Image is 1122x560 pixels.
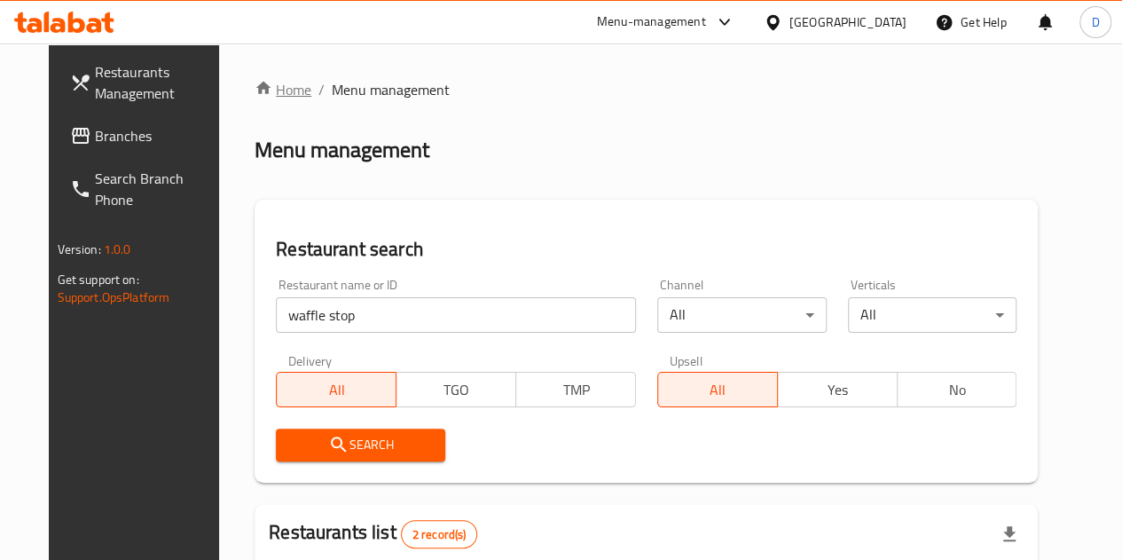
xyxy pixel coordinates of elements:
[58,268,139,291] span: Get support on:
[104,238,131,261] span: 1.0.0
[95,168,222,210] span: Search Branch Phone
[905,377,1010,403] span: No
[95,61,222,104] span: Restaurants Management
[276,372,396,407] button: All
[848,297,1017,333] div: All
[56,114,236,157] a: Branches
[255,79,1038,100] nav: breadcrumb
[515,372,636,407] button: TMP
[58,286,170,309] a: Support.OpsPlatform
[785,377,891,403] span: Yes
[255,79,311,100] a: Home
[597,12,706,33] div: Menu-management
[665,377,771,403] span: All
[404,377,509,403] span: TGO
[897,372,1017,407] button: No
[58,238,101,261] span: Version:
[276,429,445,461] button: Search
[95,125,222,146] span: Branches
[276,236,1016,263] h2: Restaurant search
[318,79,325,100] li: /
[402,526,477,543] span: 2 record(s)
[290,434,431,456] span: Search
[288,354,333,367] label: Delivery
[269,519,477,548] h2: Restaurants list
[988,513,1031,556] div: Export file
[789,12,906,32] div: [GEOGRAPHIC_DATA]
[670,354,702,367] label: Upsell
[255,136,429,164] h2: Menu management
[332,79,450,100] span: Menu management
[657,297,827,333] div: All
[56,51,236,114] a: Restaurants Management
[777,372,898,407] button: Yes
[401,520,478,548] div: Total records count
[523,377,629,403] span: TMP
[1091,12,1099,32] span: D
[396,372,516,407] button: TGO
[56,157,236,221] a: Search Branch Phone
[276,297,636,333] input: Search for restaurant name or ID..
[284,377,389,403] span: All
[657,372,778,407] button: All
